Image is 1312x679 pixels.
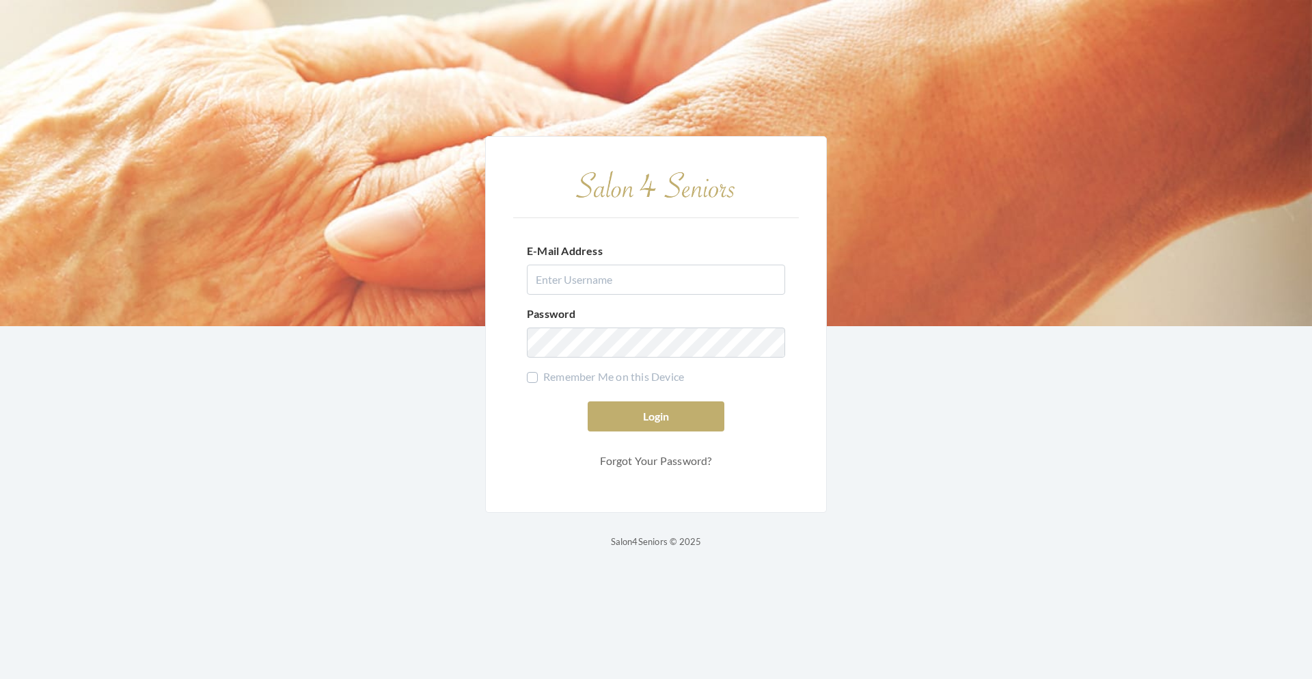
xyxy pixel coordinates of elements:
label: Password [527,306,576,322]
a: Forgot Your Password? [588,448,724,474]
p: Salon4Seniors © 2025 [611,533,702,550]
label: Remember Me on this Device [527,369,684,385]
button: Login [588,401,724,431]
img: Salon 4 Seniors [567,164,745,206]
input: Enter Username [527,265,785,295]
label: E-Mail Address [527,243,603,259]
